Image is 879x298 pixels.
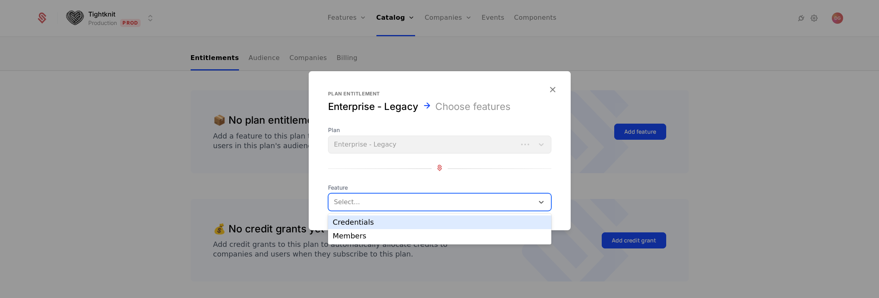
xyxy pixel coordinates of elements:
[328,184,551,192] span: Feature
[328,91,551,97] div: Plan entitlement
[333,219,547,226] div: Credentials
[333,232,547,240] div: Members
[328,100,418,113] div: Enterprise - Legacy
[328,126,551,134] span: Plan
[334,197,530,207] div: Select...
[435,100,511,113] div: Choose features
